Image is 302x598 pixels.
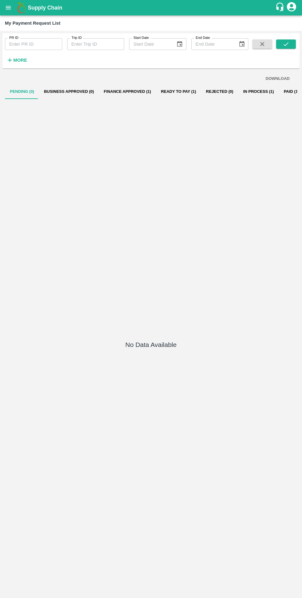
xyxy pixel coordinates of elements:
[9,35,18,40] label: PR ID
[5,84,39,99] button: Pending (0)
[286,1,297,14] div: account of current user
[196,35,210,40] label: End Date
[5,19,60,27] div: My Payment Request List
[174,38,186,50] button: Choose date
[156,84,201,99] button: Ready To Pay (1)
[1,1,15,15] button: open drawer
[238,84,279,99] button: In Process (1)
[28,3,275,12] a: Supply Chain
[201,84,238,99] button: Rejected (0)
[15,2,28,14] img: logo
[28,5,62,11] b: Supply Chain
[39,84,99,99] button: Business Approved (0)
[71,35,82,40] label: Trip ID
[5,38,62,50] input: Enter PR ID
[99,84,156,99] button: Finance Approved (1)
[129,38,171,50] input: Start Date
[133,35,149,40] label: Start Date
[263,73,292,84] button: DOWNLOAD
[275,2,286,13] div: customer-support
[5,55,29,65] button: More
[13,58,27,63] strong: More
[236,38,248,50] button: Choose date
[125,340,177,349] h5: No Data Available
[191,38,234,50] input: End Date
[67,38,124,50] input: Enter Trip ID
